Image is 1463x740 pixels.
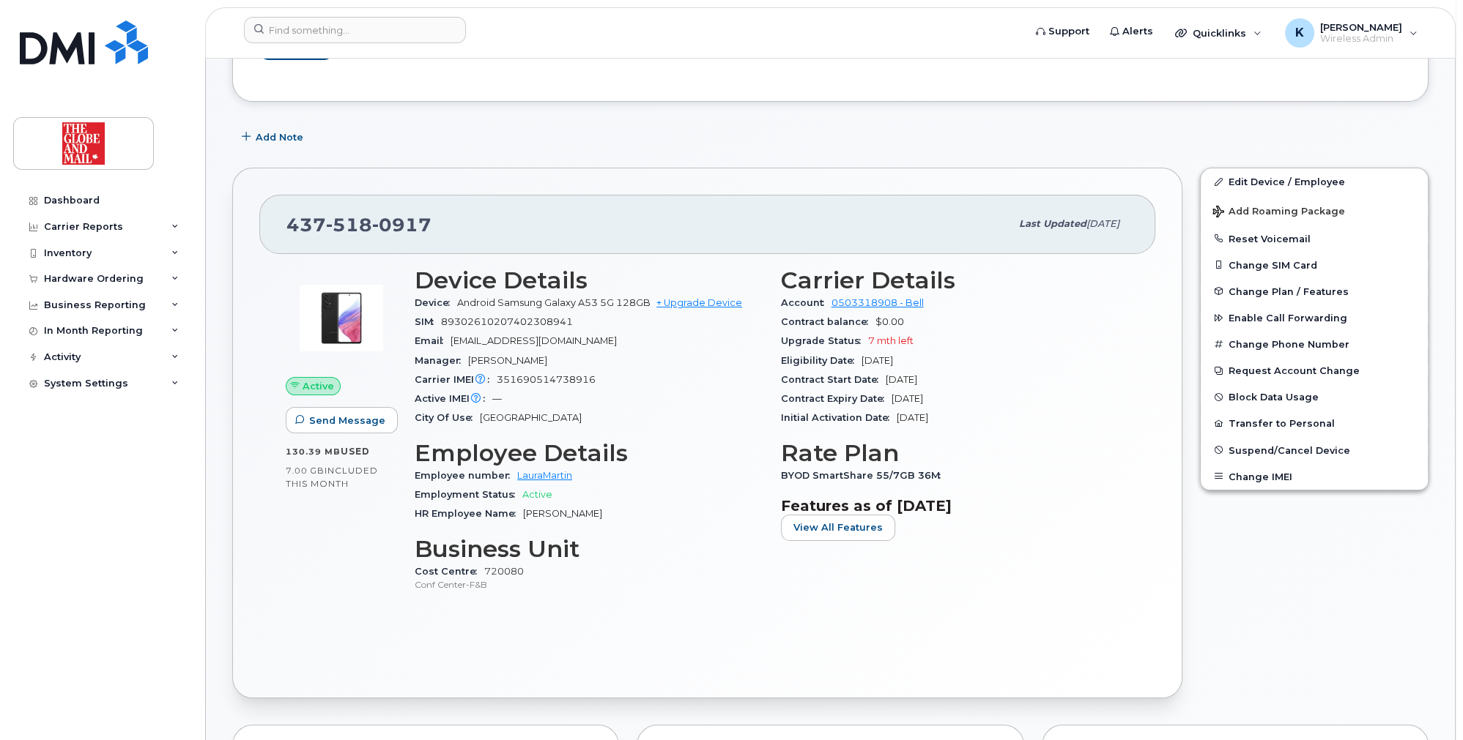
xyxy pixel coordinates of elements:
[286,214,432,236] span: 437
[1295,24,1304,42] span: K
[415,536,763,562] h3: Business Unit
[297,274,385,362] img: image20231002-3703462-kjv75p.jpeg
[1201,225,1428,252] button: Reset Voicemail
[868,335,914,346] span: 7 mth left
[1201,252,1428,278] button: Change SIM Card
[1100,17,1163,46] a: Alerts
[781,297,831,308] span: Account
[793,520,883,534] span: View All Features
[256,130,303,144] span: Add Note
[1201,437,1428,463] button: Suspend/Cancel Device
[457,297,651,308] span: Android Samsung Galaxy A53 5G 128GB
[1122,24,1153,39] span: Alerts
[1165,18,1272,48] div: Quicklinks
[1201,195,1428,225] button: Add Roaming Package
[523,508,602,519] span: [PERSON_NAME]
[781,515,895,541] button: View All Features
[286,446,341,457] span: 130.39 MB
[415,267,763,294] h3: Device Details
[286,466,325,476] span: 7.00 GB
[886,374,917,385] span: [DATE]
[415,355,468,366] span: Manager
[341,446,370,457] span: used
[1201,304,1428,331] button: Enable Call Forwarding
[441,316,573,327] span: 89302610207402308941
[415,316,441,327] span: SIM
[492,393,502,404] span: —
[1019,218,1086,229] span: Last updated
[415,440,763,466] h3: Employee Details
[415,297,457,308] span: Device
[468,355,547,366] span: [PERSON_NAME]
[897,412,928,423] span: [DATE]
[781,412,897,423] span: Initial Activation Date
[892,393,923,404] span: [DATE]
[415,335,451,346] span: Email
[1275,18,1428,48] div: Keith
[415,566,484,577] span: Cost Centre
[309,414,385,427] span: Send Message
[415,470,517,481] span: Employee number
[286,465,378,489] span: included this month
[497,374,596,385] span: 351690514738916
[415,393,492,404] span: Active IMEI
[415,489,522,500] span: Employment Status
[1086,218,1119,229] span: [DATE]
[303,379,334,393] span: Active
[875,316,904,327] span: $0.00
[1201,168,1428,195] a: Edit Device / Employee
[831,297,924,308] a: 0503318908 - Bell
[781,497,1130,515] h3: Features as of [DATE]
[522,489,552,500] span: Active
[1193,27,1246,39] span: Quicklinks
[1229,444,1350,455] span: Suspend/Cancel Device
[781,393,892,404] span: Contract Expiry Date
[415,412,480,423] span: City Of Use
[244,17,466,43] input: Find something...
[781,374,886,385] span: Contract Start Date
[372,214,432,236] span: 0917
[415,374,497,385] span: Carrier IMEI
[451,335,617,346] span: [EMAIL_ADDRESS][DOMAIN_NAME]
[1229,285,1349,296] span: Change Plan / Features
[781,470,948,481] span: BYOD SmartShare 55/7GB 36M
[415,508,523,519] span: HR Employee Name
[781,335,868,346] span: Upgrade Status
[480,412,582,423] span: [GEOGRAPHIC_DATA]
[781,267,1130,294] h3: Carrier Details
[1201,384,1428,410] button: Block Data Usage
[1320,21,1402,33] span: [PERSON_NAME]
[1201,331,1428,357] button: Change Phone Number
[1212,206,1345,220] span: Add Roaming Package
[286,407,398,433] button: Send Message
[232,124,316,150] button: Add Note
[1048,24,1089,39] span: Support
[517,470,572,481] a: LauraMartin
[1320,33,1402,45] span: Wireless Admin
[1026,17,1100,46] a: Support
[656,297,742,308] a: + Upgrade Device
[1201,278,1428,304] button: Change Plan / Features
[415,578,763,591] p: Conf Center-F&B
[781,316,875,327] span: Contract balance
[781,355,862,366] span: Eligibility Date
[1201,357,1428,384] button: Request Account Change
[484,566,524,577] a: 720080
[781,440,1130,466] h3: Rate Plan
[1201,410,1428,436] button: Transfer to Personal
[326,214,372,236] span: 518
[862,355,893,366] span: [DATE]
[1201,463,1428,490] button: Change IMEI
[1229,313,1347,324] span: Enable Call Forwarding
